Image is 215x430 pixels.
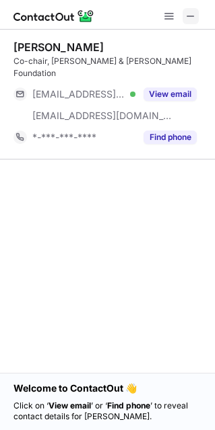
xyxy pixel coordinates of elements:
[13,400,202,422] p: Click on ‘ ’ or ‘ ’ to reveal contact details for [PERSON_NAME].
[144,87,197,101] button: Reveal Button
[107,400,150,410] strong: Find phone
[49,400,91,410] strong: View email
[32,88,125,100] span: [EMAIL_ADDRESS][DOMAIN_NAME]
[13,55,207,79] div: Co-chair, [PERSON_NAME] & [PERSON_NAME] Foundation
[13,382,202,395] h1: Welcome to ContactOut 👋
[144,131,197,144] button: Reveal Button
[13,40,104,54] div: [PERSON_NAME]
[32,110,173,122] span: [EMAIL_ADDRESS][DOMAIN_NAME]
[13,8,94,24] img: ContactOut v5.3.10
